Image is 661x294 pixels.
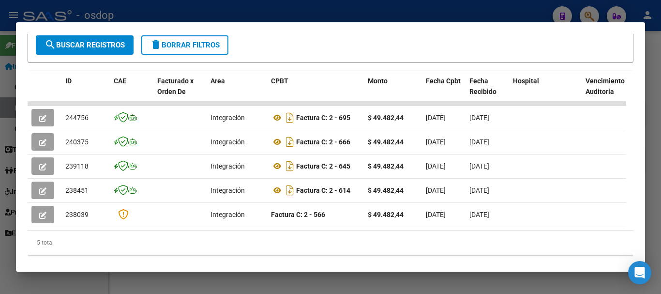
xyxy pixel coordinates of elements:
[110,71,153,113] datatable-header-cell: CAE
[150,41,220,49] span: Borrar Filtros
[368,162,404,170] strong: $ 49.482,44
[210,77,225,85] span: Area
[368,186,404,194] strong: $ 49.482,44
[65,138,89,146] span: 240375
[271,77,288,85] span: CPBT
[513,77,539,85] span: Hospital
[65,162,89,170] span: 239118
[157,77,194,96] span: Facturado x Orden De
[582,71,625,113] datatable-header-cell: Vencimiento Auditoría
[65,186,89,194] span: 238451
[426,77,461,85] span: Fecha Cpbt
[36,35,134,55] button: Buscar Registros
[65,77,72,85] span: ID
[210,211,245,218] span: Integración
[422,71,466,113] datatable-header-cell: Fecha Cpbt
[150,39,162,50] mat-icon: delete
[210,138,245,146] span: Integración
[284,183,296,198] i: Descargar documento
[469,77,496,96] span: Fecha Recibido
[469,138,489,146] span: [DATE]
[296,162,350,170] strong: Factura C: 2 - 645
[296,138,350,146] strong: Factura C: 2 - 666
[586,77,625,96] span: Vencimiento Auditoría
[28,231,633,255] div: 5 total
[65,114,89,122] span: 244756
[364,71,422,113] datatable-header-cell: Monto
[368,77,388,85] span: Monto
[296,186,350,194] strong: Factura C: 2 - 614
[61,71,110,113] datatable-header-cell: ID
[466,71,509,113] datatable-header-cell: Fecha Recibido
[284,110,296,125] i: Descargar documento
[469,114,489,122] span: [DATE]
[469,186,489,194] span: [DATE]
[207,71,267,113] datatable-header-cell: Area
[45,39,56,50] mat-icon: search
[426,186,446,194] span: [DATE]
[114,77,126,85] span: CAE
[509,71,582,113] datatable-header-cell: Hospital
[141,35,228,55] button: Borrar Filtros
[210,114,245,122] span: Integración
[368,114,404,122] strong: $ 49.482,44
[65,211,89,218] span: 238039
[45,41,125,49] span: Buscar Registros
[153,71,207,113] datatable-header-cell: Facturado x Orden De
[426,114,446,122] span: [DATE]
[628,261,651,284] div: Open Intercom Messenger
[426,138,446,146] span: [DATE]
[271,211,325,218] strong: Factura C: 2 - 566
[368,138,404,146] strong: $ 49.482,44
[469,162,489,170] span: [DATE]
[469,211,489,218] span: [DATE]
[426,162,446,170] span: [DATE]
[426,211,446,218] span: [DATE]
[284,134,296,150] i: Descargar documento
[284,158,296,174] i: Descargar documento
[296,114,350,122] strong: Factura C: 2 - 695
[267,71,364,113] datatable-header-cell: CPBT
[368,211,404,218] strong: $ 49.482,44
[210,162,245,170] span: Integración
[210,186,245,194] span: Integración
